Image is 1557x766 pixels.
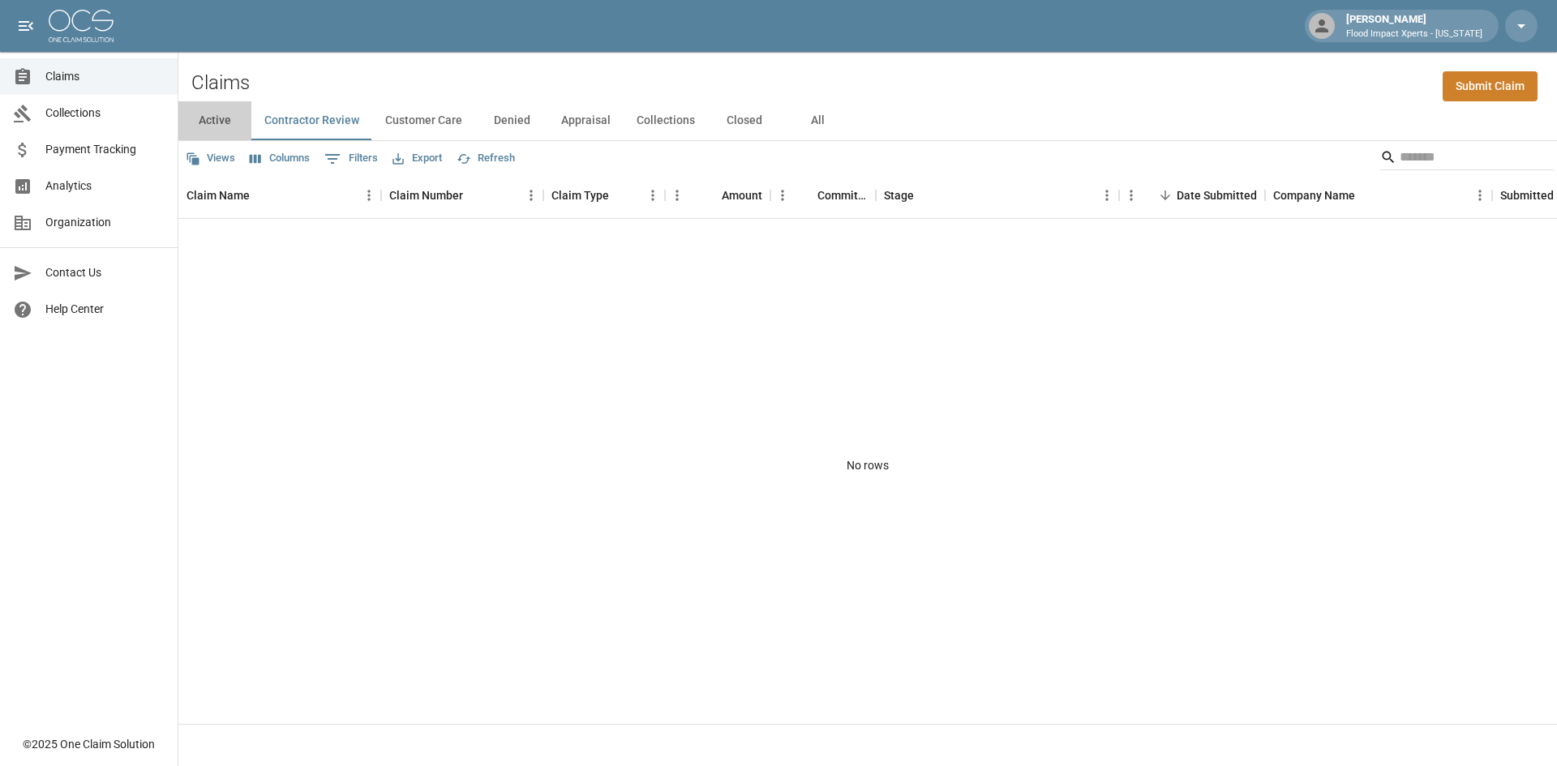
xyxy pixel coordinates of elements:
[884,173,914,218] div: Stage
[45,68,165,85] span: Claims
[1154,184,1177,207] button: Sort
[320,146,382,172] button: Show filters
[1095,183,1119,208] button: Menu
[182,146,239,171] button: Views
[551,173,609,218] div: Claim Type
[357,183,381,208] button: Menu
[1443,71,1538,101] a: Submit Claim
[178,173,381,218] div: Claim Name
[641,183,665,208] button: Menu
[45,178,165,195] span: Analytics
[1119,183,1143,208] button: Menu
[876,173,1119,218] div: Stage
[1340,11,1489,41] div: [PERSON_NAME]
[191,71,250,95] h2: Claims
[914,184,937,207] button: Sort
[1119,173,1265,218] div: Date Submitted
[372,101,475,140] button: Customer Care
[45,301,165,318] span: Help Center
[1273,173,1355,218] div: Company Name
[23,736,155,752] div: © 2025 One Claim Solution
[10,10,42,42] button: open drawer
[624,101,708,140] button: Collections
[251,101,372,140] button: Contractor Review
[178,101,251,140] button: Active
[543,173,665,218] div: Claim Type
[519,183,543,208] button: Menu
[45,105,165,122] span: Collections
[1468,183,1492,208] button: Menu
[49,10,114,42] img: ocs-logo-white-transparent.png
[770,173,876,218] div: Committed Amount
[246,146,314,171] button: Select columns
[45,141,165,158] span: Payment Tracking
[1380,144,1554,173] div: Search
[178,101,1557,140] div: dynamic tabs
[475,101,548,140] button: Denied
[381,173,543,218] div: Claim Number
[708,101,781,140] button: Closed
[699,184,722,207] button: Sort
[770,183,795,208] button: Menu
[45,214,165,231] span: Organization
[1265,173,1492,218] div: Company Name
[1177,173,1257,218] div: Date Submitted
[45,264,165,281] span: Contact Us
[609,184,632,207] button: Sort
[665,183,689,208] button: Menu
[453,146,519,171] button: Refresh
[250,184,272,207] button: Sort
[817,173,868,218] div: Committed Amount
[548,101,624,140] button: Appraisal
[1355,184,1378,207] button: Sort
[463,184,486,207] button: Sort
[178,219,1557,712] div: No rows
[389,173,463,218] div: Claim Number
[388,146,446,171] button: Export
[187,173,250,218] div: Claim Name
[722,173,762,218] div: Amount
[795,184,817,207] button: Sort
[1346,28,1482,41] p: Flood Impact Xperts - [US_STATE]
[665,173,770,218] div: Amount
[781,101,854,140] button: All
